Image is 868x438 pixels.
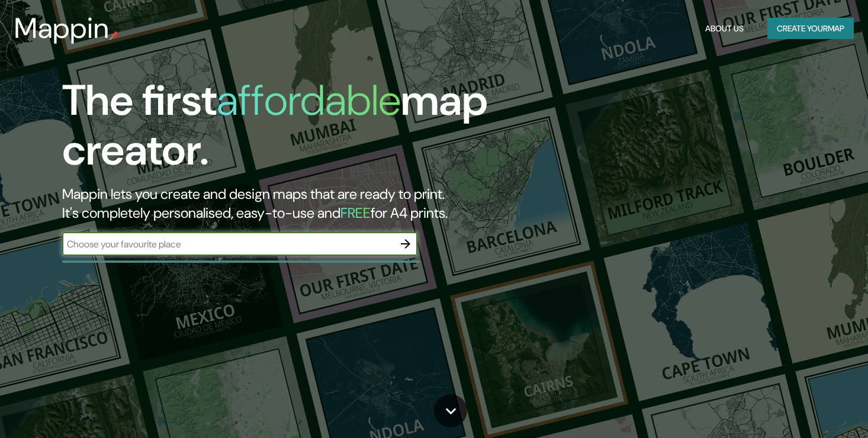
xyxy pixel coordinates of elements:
h5: FREE [340,204,371,222]
h3: Mappin [14,12,110,45]
button: About Us [700,18,748,40]
h1: The first map creator. [62,76,496,185]
input: Choose your favourite place [62,237,394,251]
img: mappin-pin [110,31,119,40]
h1: affordable [217,73,401,128]
iframe: Help widget launcher [763,392,855,425]
h2: Mappin lets you create and design maps that are ready to print. It's completely personalised, eas... [62,185,496,223]
button: Create yourmap [767,18,854,40]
